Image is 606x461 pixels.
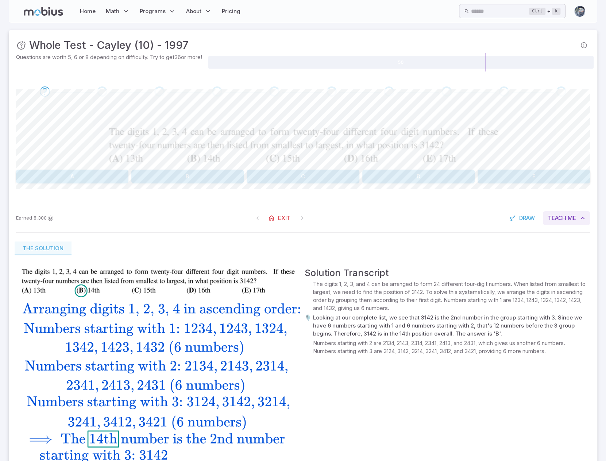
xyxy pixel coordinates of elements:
[269,86,279,97] div: Go to the next question
[251,212,264,225] span: On First Question
[106,7,119,15] span: Math
[16,214,32,222] span: Earned
[16,170,128,183] button: A
[478,170,590,183] button: E
[313,280,589,312] p: The digits 1, 2, 3, and 4 can be arranged to form 24 different four-digit numbers. When listed fr...
[278,214,290,222] span: Exit
[499,86,509,97] div: Go to the next question
[97,86,107,97] div: Go to the next question
[313,339,589,355] p: Numbers starting with 2 are 2134, 2143, 2314, 2341, 2413, and 2431, which gives us another 6 numb...
[384,86,394,97] div: Go to the next question
[78,3,98,20] a: Home
[327,86,337,97] div: Go to the next question
[556,86,566,97] div: Go to the next question
[529,8,545,15] kbd: Ctrl
[186,7,201,15] span: About
[140,7,166,15] span: Programs
[247,170,359,183] button: C
[15,241,72,255] button: The Solution
[305,314,312,338] p: 🎙️
[296,212,309,225] span: On Latest Question
[131,170,244,183] button: B
[548,214,566,222] span: Teach
[305,266,589,280] h4: Solution Transcript
[568,214,576,222] span: Me
[154,86,165,97] div: Go to the next question
[441,86,452,97] div: Go to the next question
[220,3,243,20] a: Pricing
[16,214,54,222] p: Earn Mobius dollars to buy game boosters
[313,314,589,338] p: Looking at our complete list, we see that 3142 is the 2nd number in the group starting with 3. Si...
[543,211,590,225] button: TeachMe
[264,211,296,225] a: Exit
[40,86,50,97] div: Go to the next question
[34,214,47,222] span: 8,300
[362,170,475,183] button: D
[505,211,540,225] button: Draw
[552,8,560,15] kbd: k
[16,53,206,61] p: Questions are worth 5, 6 or 8 depending on difficulty. Try to get 36 or more!
[578,39,590,51] span: Report an issue with the question
[574,6,585,17] img: andrew.jpg
[29,37,188,53] h3: Whole Test - Cayley (10) - 1997
[519,214,535,222] span: Draw
[529,7,560,16] div: +
[212,86,222,97] div: Go to the next question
